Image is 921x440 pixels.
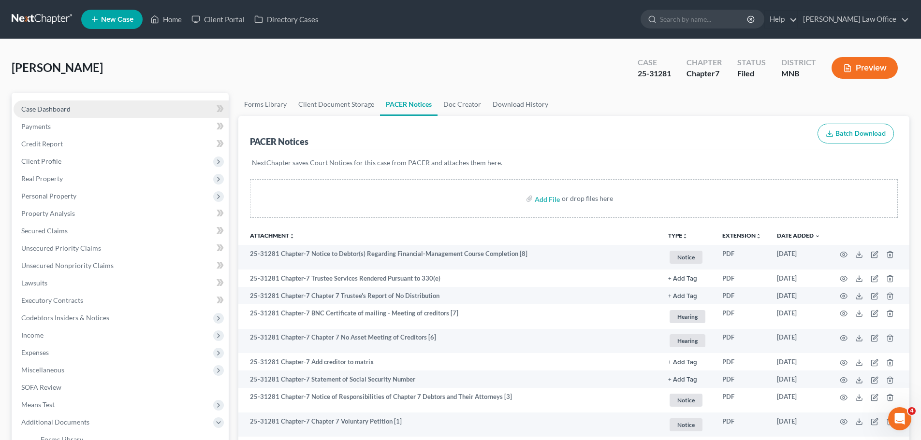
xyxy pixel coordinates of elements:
[252,158,896,168] p: NextChapter saves Court Notices for this case from PACER and attaches them here.
[21,105,71,113] span: Case Dashboard
[438,93,487,116] a: Doc Creator
[715,270,769,287] td: PDF
[769,245,828,270] td: [DATE]
[769,388,828,412] td: [DATE]
[21,366,64,374] span: Miscellaneous
[670,394,702,407] span: Notice
[380,93,438,116] a: PACER Notices
[668,309,707,325] a: Hearing
[687,57,722,68] div: Chapter
[21,209,75,217] span: Property Analysis
[21,140,63,148] span: Credit Report
[21,383,61,391] span: SOFA Review
[21,174,63,183] span: Real Property
[238,304,660,329] td: 25-31281 Chapter-7 BNC Certificate of mailing - Meeting of creditors [7]
[818,124,894,144] button: Batch Download
[670,310,705,323] span: Hearing
[21,192,76,200] span: Personal Property
[21,244,101,252] span: Unsecured Priority Claims
[562,194,613,203] div: or drop files here
[21,348,49,356] span: Expenses
[715,370,769,388] td: PDF
[815,233,820,239] i: expand_more
[238,370,660,388] td: 25-31281 Chapter-7 Statement of Social Security Number
[14,222,229,240] a: Secured Claims
[238,270,660,287] td: 25-31281 Chapter-7 Trustee Services Rendered Pursuant to 330(e)
[14,292,229,309] a: Executory Contracts
[21,313,109,322] span: Codebtors Insiders & Notices
[737,57,766,68] div: Status
[101,16,133,23] span: New Case
[250,136,308,147] div: PACER Notices
[187,11,249,28] a: Client Portal
[715,412,769,437] td: PDF
[769,370,828,388] td: [DATE]
[638,57,671,68] div: Case
[769,304,828,329] td: [DATE]
[737,68,766,79] div: Filed
[668,359,697,366] button: + Add Tag
[21,296,83,304] span: Executory Contracts
[14,257,229,274] a: Unsecured Nonpriority Claims
[238,329,660,354] td: 25-31281 Chapter-7 Chapter 7 No Asset Meeting of Creditors [6]
[715,304,769,329] td: PDF
[668,357,707,367] a: + Add Tag
[238,353,660,370] td: 25-31281 Chapter-7 Add creditor to matrix
[238,93,292,116] a: Forms Library
[769,270,828,287] td: [DATE]
[21,122,51,130] span: Payments
[777,232,820,239] a: Date Added expand_more
[12,60,103,74] span: [PERSON_NAME]
[687,68,722,79] div: Chapter
[715,287,769,304] td: PDF
[14,118,229,135] a: Payments
[668,377,697,383] button: + Add Tag
[798,11,909,28] a: [PERSON_NAME] Law Office
[14,240,229,257] a: Unsecured Priority Claims
[21,227,68,235] span: Secured Claims
[238,245,660,270] td: 25-31281 Chapter-7 Notice to Debtor(s) Regarding Financial-Management Course Completion [8]
[21,279,47,287] span: Lawsuits
[14,205,229,222] a: Property Analysis
[769,329,828,354] td: [DATE]
[668,274,707,283] a: + Add Tag
[832,57,898,79] button: Preview
[668,392,707,408] a: Notice
[670,334,705,347] span: Hearing
[670,251,702,264] span: Notice
[14,274,229,292] a: Lawsuits
[638,68,671,79] div: 25-31281
[769,353,828,370] td: [DATE]
[668,375,707,384] a: + Add Tag
[21,261,114,270] span: Unsecured Nonpriority Claims
[715,245,769,270] td: PDF
[769,412,828,437] td: [DATE]
[487,93,554,116] a: Download History
[722,232,761,239] a: Extensionunfold_more
[292,93,380,116] a: Client Document Storage
[250,232,295,239] a: Attachmentunfold_more
[14,379,229,396] a: SOFA Review
[888,407,911,430] iframe: Intercom live chat
[238,388,660,412] td: 25-31281 Chapter-7 Notice of Responsibilities of Chapter 7 Debtors and Their Attorneys [3]
[660,10,748,28] input: Search by name...
[781,57,816,68] div: District
[756,233,761,239] i: unfold_more
[781,68,816,79] div: MNB
[146,11,187,28] a: Home
[769,287,828,304] td: [DATE]
[238,287,660,304] td: 25-31281 Chapter-7 Chapter 7 Trustee's Report of No Distribution
[21,400,55,409] span: Means Test
[670,418,702,431] span: Notice
[21,418,89,426] span: Additional Documents
[682,233,688,239] i: unfold_more
[715,353,769,370] td: PDF
[668,291,707,300] a: + Add Tag
[668,233,688,239] button: TYPEunfold_more
[668,417,707,433] a: Notice
[715,388,769,412] td: PDF
[668,276,697,282] button: + Add Tag
[908,407,916,415] span: 4
[715,69,719,78] span: 7
[668,249,707,265] a: Notice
